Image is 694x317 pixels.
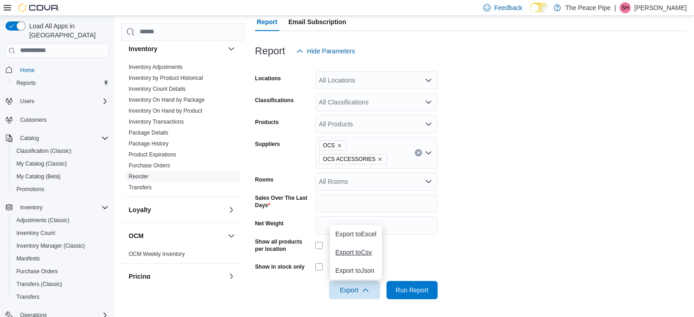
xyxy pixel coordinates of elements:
span: Email Subscription [288,13,346,31]
button: My Catalog (Classic) [9,157,112,170]
button: Catalog [2,132,112,145]
a: Reorder [129,173,148,180]
button: Open list of options [425,178,432,185]
span: Transfers (Classic) [16,281,62,288]
a: Purchase Orders [129,162,170,169]
span: Feedback [494,3,522,12]
a: Inventory Adjustments [129,64,183,70]
label: Suppliers [255,140,280,148]
span: My Catalog (Classic) [13,158,109,169]
span: Inventory On Hand by Package [129,96,205,104]
span: Classification (Classic) [16,147,72,155]
button: Open list of options [425,149,432,156]
a: Purchase Orders [13,266,62,277]
img: Cova [18,3,59,12]
span: Inventory [20,204,42,211]
button: Home [2,63,112,77]
span: Inventory Manager (Classic) [13,240,109,251]
button: Loyalty [226,204,237,215]
button: Export [329,281,380,299]
div: Inventory [121,62,244,197]
span: Load All Apps in [GEOGRAPHIC_DATA] [26,21,109,40]
button: Export toJson [330,261,382,280]
button: Catalog [16,133,42,144]
a: Reports [13,78,39,88]
a: OCM Weekly Inventory [129,251,185,257]
button: Transfers (Classic) [9,278,112,291]
span: Purchase Orders [13,266,109,277]
input: Dark Mode [530,3,549,12]
button: Inventory [129,44,224,53]
span: Inventory On Hand by Product [129,107,202,114]
p: | [614,2,616,13]
span: My Catalog (Beta) [13,171,109,182]
span: Inventory Manager (Classic) [16,242,85,249]
label: Locations [255,75,281,82]
span: Adjustments (Classic) [16,217,69,224]
span: OCS [319,140,346,151]
a: Customers [16,114,50,125]
a: Package Details [129,130,168,136]
button: Run Report [386,281,438,299]
span: Catalog [20,135,39,142]
a: Transfers [13,291,43,302]
a: Inventory Count Details [129,86,186,92]
button: Export toCsv [330,243,382,261]
a: Promotions [13,184,48,195]
button: Open list of options [425,120,432,128]
span: Customers [20,116,47,124]
span: Classification (Classic) [13,146,109,156]
span: Reports [13,78,109,88]
button: Hide Parameters [292,42,359,60]
span: Export [334,281,375,299]
span: Inventory Count [13,228,109,239]
button: Open list of options [425,77,432,84]
a: Transfers (Classic) [13,279,66,290]
a: Inventory On Hand by Package [129,97,205,103]
label: Rooms [255,176,274,183]
span: Customers [16,114,109,125]
span: Users [16,96,109,107]
label: Products [255,119,279,126]
label: Classifications [255,97,294,104]
span: Hide Parameters [307,47,355,56]
div: OCM [121,249,244,263]
span: Inventory Count Details [129,85,186,93]
button: Inventory [226,43,237,54]
span: OCM Weekly Inventory [129,250,185,258]
span: Promotions [13,184,109,195]
span: Package History [129,140,168,147]
span: Purchase Orders [16,268,58,275]
span: Inventory by Product Historical [129,74,203,82]
button: Inventory [2,201,112,214]
span: OCS [323,141,335,150]
p: [PERSON_NAME] [634,2,687,13]
a: My Catalog (Classic) [13,158,71,169]
button: Open list of options [425,99,432,106]
label: Show all products per location [255,238,312,253]
button: Purchase Orders [9,265,112,278]
span: Home [16,64,109,76]
a: Inventory Transactions [129,119,184,125]
span: Transfers [129,184,151,191]
label: Sales Over The Last Days [255,194,312,209]
a: Manifests [13,253,43,264]
span: Promotions [16,186,44,193]
button: Inventory Manager (Classic) [9,239,112,252]
h3: Loyalty [129,205,151,214]
a: Product Expirations [129,151,176,158]
label: Net Weight [255,220,283,227]
a: Inventory Manager (Classic) [13,240,89,251]
button: Transfers [9,291,112,303]
span: Transfers [16,293,39,301]
label: Show in stock only [255,263,305,270]
span: Adjustments (Classic) [13,215,109,226]
button: Remove OCS ACCESSORIES from selection in this group [377,156,383,162]
a: Adjustments (Classic) [13,215,73,226]
a: Inventory by Product Historical [129,75,203,81]
h3: Pricing [129,272,150,281]
span: Home [20,67,35,74]
button: Export toExcel [330,225,382,243]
